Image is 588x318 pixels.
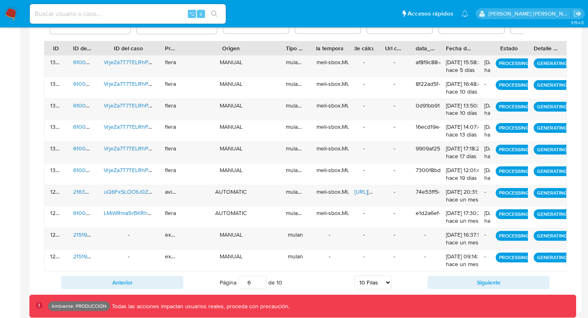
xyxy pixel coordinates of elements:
[200,10,202,18] span: s
[30,9,226,19] input: Buscar usuario o caso...
[571,19,584,26] span: 3.154.0
[110,302,290,310] p: Todas las acciones impactan usuarios reales, proceda con precaución.
[189,10,195,18] span: ⌥
[461,10,468,17] a: Notificaciones
[488,10,571,18] p: stella.andriano@mercadolibre.com
[206,8,223,20] button: search-icon
[51,305,107,308] p: Ambiente: PRODUCCIÓN
[573,9,582,18] a: Salir
[408,9,453,18] span: Accesos rápidos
